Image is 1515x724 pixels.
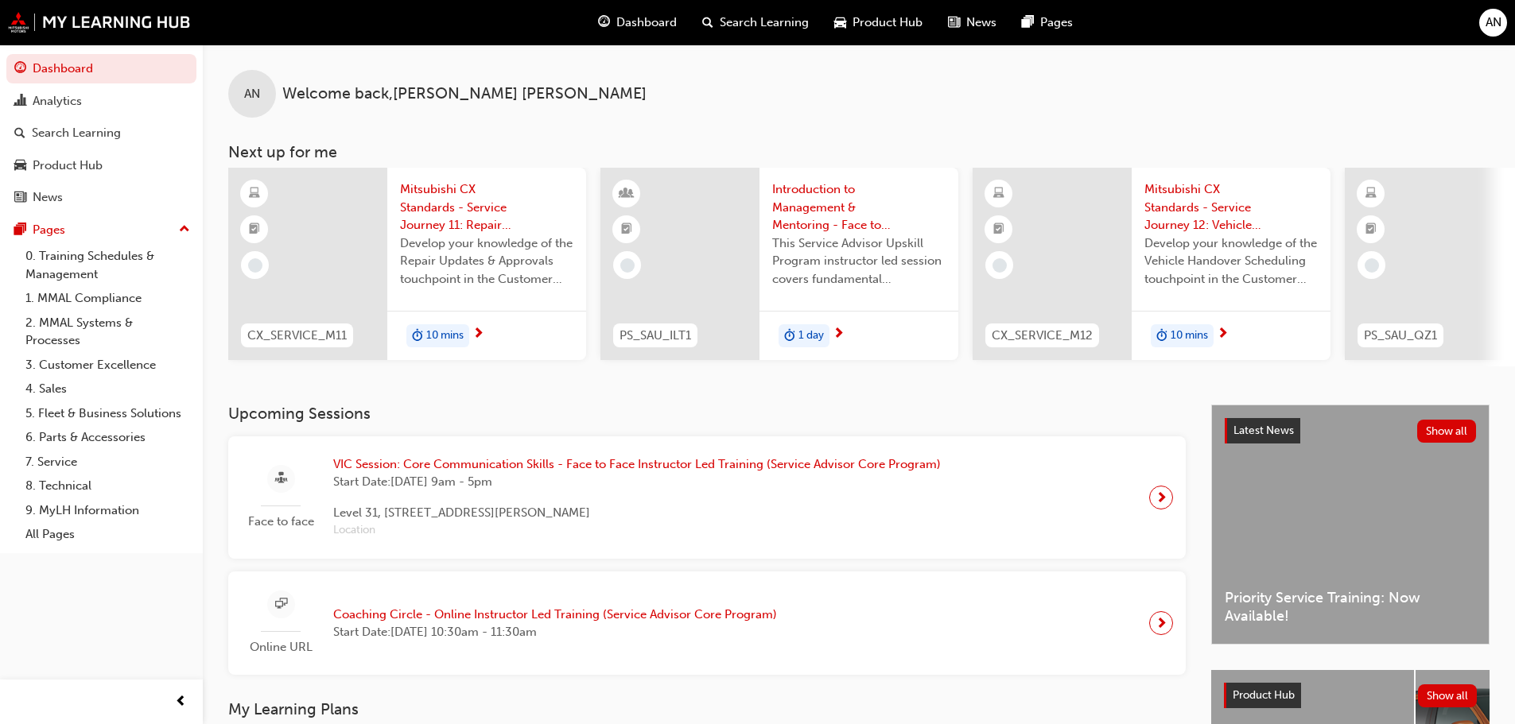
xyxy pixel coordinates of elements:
[993,219,1004,240] span: booktick-icon
[966,14,996,32] span: News
[6,54,196,83] a: Dashboard
[19,450,196,474] a: 7. Service
[33,221,65,239] div: Pages
[585,6,690,39] a: guage-iconDashboard
[14,223,26,238] span: pages-icon
[19,498,196,523] a: 9. MyLH Information
[6,87,196,116] a: Analytics
[798,327,824,345] span: 1 day
[33,157,103,175] div: Product Hub
[1418,684,1478,707] button: Show all
[333,606,777,624] span: Coaching Circle - Online Instructor Led Training (Service Advisor Core Program)
[1233,688,1295,702] span: Product Hub
[1479,9,1507,37] button: AN
[6,118,196,148] a: Search Learning
[426,327,464,345] span: 10 mins
[853,14,923,32] span: Product Hub
[33,188,63,207] div: News
[620,258,635,273] span: learningRecordVerb_NONE-icon
[822,6,935,39] a: car-iconProduct Hub
[203,143,1515,161] h3: Next up for me
[241,584,1173,663] a: Online URLCoaching Circle - Online Instructor Led Training (Service Advisor Core Program)Start Da...
[333,521,941,540] span: Location
[1156,486,1167,509] span: next-icon
[275,469,287,489] span: sessionType_FACE_TO_FACE-icon
[400,234,573,288] span: Develop your knowledge of the Repair Updates & Approvals touchpoint in the Customer Excellence (C...
[1365,258,1379,273] span: learningRecordVerb_NONE-icon
[6,215,196,245] button: Pages
[241,449,1173,546] a: Face to faceVIC Session: Core Communication Skills - Face to Face Instructor Led Training (Servic...
[1417,420,1477,443] button: Show all
[412,326,423,347] span: duration-icon
[6,151,196,180] a: Product Hub
[992,327,1093,345] span: CX_SERVICE_M12
[6,51,196,215] button: DashboardAnalyticsSearch LearningProduct HubNews
[241,513,320,531] span: Face to face
[333,473,941,491] span: Start Date: [DATE] 9am - 5pm
[249,219,260,240] span: booktick-icon
[1225,418,1476,443] a: Latest NewsShow all
[8,12,191,33] img: mmal
[600,168,958,360] a: PS_SAU_ILT1Introduction to Management & Mentoring - Face to Face Instructor Led Training (Service...
[690,6,822,39] a: search-iconSearch Learning
[275,594,287,614] span: sessionType_ONLINE_URL-icon
[333,504,941,522] span: Level 31, [STREET_ADDRESS][PERSON_NAME]
[1144,234,1318,288] span: Develop your knowledge of the Vehicle Handover Scheduling touchpoint in the Customer Excellence (...
[621,184,632,204] span: learningResourceType_INSTRUCTOR_LED-icon
[14,159,26,173] span: car-icon
[32,124,121,142] div: Search Learning
[33,92,82,110] div: Analytics
[1365,184,1377,204] span: learningResourceType_ELEARNING-icon
[472,327,484,342] span: next-icon
[241,638,320,656] span: Online URL
[248,258,262,273] span: learningRecordVerb_NONE-icon
[19,474,196,498] a: 8. Technical
[179,219,190,240] span: up-icon
[720,14,809,32] span: Search Learning
[993,258,1007,273] span: learningRecordVerb_NONE-icon
[616,14,677,32] span: Dashboard
[1224,683,1477,708] a: Product HubShow all
[935,6,1009,39] a: news-iconNews
[621,219,632,240] span: booktick-icon
[19,377,196,401] a: 4. Sales
[1171,327,1208,345] span: 10 mins
[14,62,26,76] span: guage-icon
[1156,326,1167,347] span: duration-icon
[228,700,1186,718] h3: My Learning Plans
[1211,405,1490,645] a: Latest NewsShow allPriority Service Training: Now Available!
[772,234,946,288] span: This Service Advisor Upskill Program instructor led session covers fundamental management styles ...
[834,13,846,33] span: car-icon
[1009,6,1086,39] a: pages-iconPages
[1225,589,1476,625] span: Priority Service Training: Now Available!
[1144,180,1318,234] span: Mitsubishi CX Standards - Service Journey 12: Vehicle Handover Scheduling
[702,13,713,33] span: search-icon
[175,692,187,712] span: prev-icon
[19,244,196,286] a: 0. Training Schedules & Management
[1022,13,1034,33] span: pages-icon
[333,623,777,641] span: Start Date: [DATE] 10:30am - 11:30am
[1365,219,1377,240] span: booktick-icon
[14,191,26,205] span: news-icon
[833,327,845,342] span: next-icon
[228,405,1186,423] h3: Upcoming Sessions
[19,522,196,547] a: All Pages
[993,184,1004,204] span: learningResourceType_ELEARNING-icon
[1040,14,1073,32] span: Pages
[14,126,25,141] span: search-icon
[14,95,26,109] span: chart-icon
[19,401,196,426] a: 5. Fleet & Business Solutions
[973,168,1330,360] a: CX_SERVICE_M12Mitsubishi CX Standards - Service Journey 12: Vehicle Handover SchedulingDevelop yo...
[598,13,610,33] span: guage-icon
[400,180,573,234] span: Mitsubishi CX Standards - Service Journey 11: Repair Updates & Approvals
[784,326,795,347] span: duration-icon
[1156,612,1167,634] span: next-icon
[620,327,691,345] span: PS_SAU_ILT1
[19,286,196,311] a: 1. MMAL Compliance
[282,85,647,103] span: Welcome back , [PERSON_NAME] [PERSON_NAME]
[1364,327,1437,345] span: PS_SAU_QZ1
[244,85,260,103] span: AN
[333,455,941,474] span: VIC Session: Core Communication Skills - Face to Face Instructor Led Training (Service Advisor Co...
[1217,327,1229,342] span: next-icon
